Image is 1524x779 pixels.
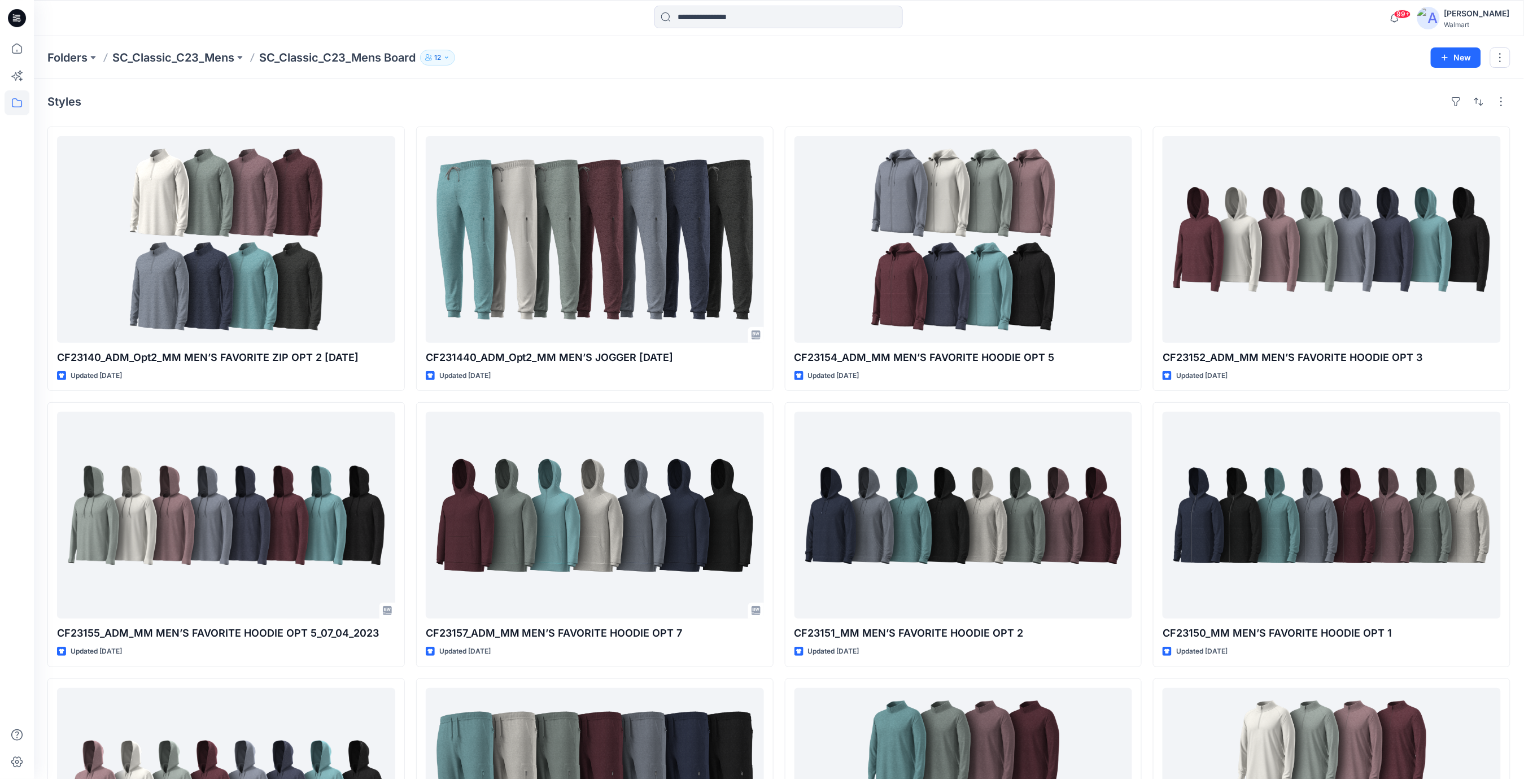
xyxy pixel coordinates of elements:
p: Updated [DATE] [1176,646,1228,658]
p: CF23154_ADM_MM MEN’S FAVORITE HOODIE OPT 5 [794,350,1133,365]
div: [PERSON_NAME] [1444,7,1510,20]
a: CF23157_ADM_MM MEN’S FAVORITE HOODIE OPT 7 [426,412,764,619]
a: Folders [47,50,88,66]
button: 12 [420,50,455,66]
button: New [1431,47,1481,68]
p: 12 [434,51,441,64]
p: Updated [DATE] [1176,370,1228,382]
p: SC_Classic_C23_Mens Board [259,50,416,66]
a: CF231440_ADM_Opt2_MM MEN’S JOGGER 18JUL23 [426,136,764,343]
a: SC_Classic_C23_Mens [112,50,234,66]
a: CF23154_ADM_MM MEN’S FAVORITE HOODIE OPT 5 [794,136,1133,343]
a: CF23155_ADM_MM MEN’S FAVORITE HOODIE OPT 5_07_04_2023 [57,412,395,619]
p: Updated [DATE] [808,646,859,658]
p: CF23151_MM MEN’S FAVORITE HOODIE OPT 2 [794,625,1133,641]
a: CF23150_MM MEN’S FAVORITE HOODIE OPT 1 [1163,412,1501,619]
p: CF231440_ADM_Opt2_MM MEN’S JOGGER [DATE] [426,350,764,365]
p: CF23152_ADM_MM MEN’S FAVORITE HOODIE OPT 3 [1163,350,1501,365]
p: CF23157_ADM_MM MEN’S FAVORITE HOODIE OPT 7 [426,625,764,641]
h4: Styles [47,95,81,108]
p: Updated [DATE] [808,370,859,382]
span: 99+ [1394,10,1411,19]
p: CF23140_ADM_Opt2_MM MEN’S FAVORITE ZIP OPT 2 [DATE] [57,350,395,365]
a: CF23140_ADM_Opt2_MM MEN’S FAVORITE ZIP OPT 2 18JUL23 [57,136,395,343]
p: Updated [DATE] [71,370,122,382]
p: Updated [DATE] [439,646,491,658]
p: CF23150_MM MEN’S FAVORITE HOODIE OPT 1 [1163,625,1501,641]
a: CF23152_ADM_MM MEN’S FAVORITE HOODIE OPT 3 [1163,136,1501,343]
p: Updated [DATE] [439,370,491,382]
img: avatar [1417,7,1440,29]
p: CF23155_ADM_MM MEN’S FAVORITE HOODIE OPT 5_07_04_2023 [57,625,395,641]
p: Updated [DATE] [71,646,122,658]
div: Walmart [1444,20,1510,29]
a: CF23151_MM MEN’S FAVORITE HOODIE OPT 2 [794,412,1133,619]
